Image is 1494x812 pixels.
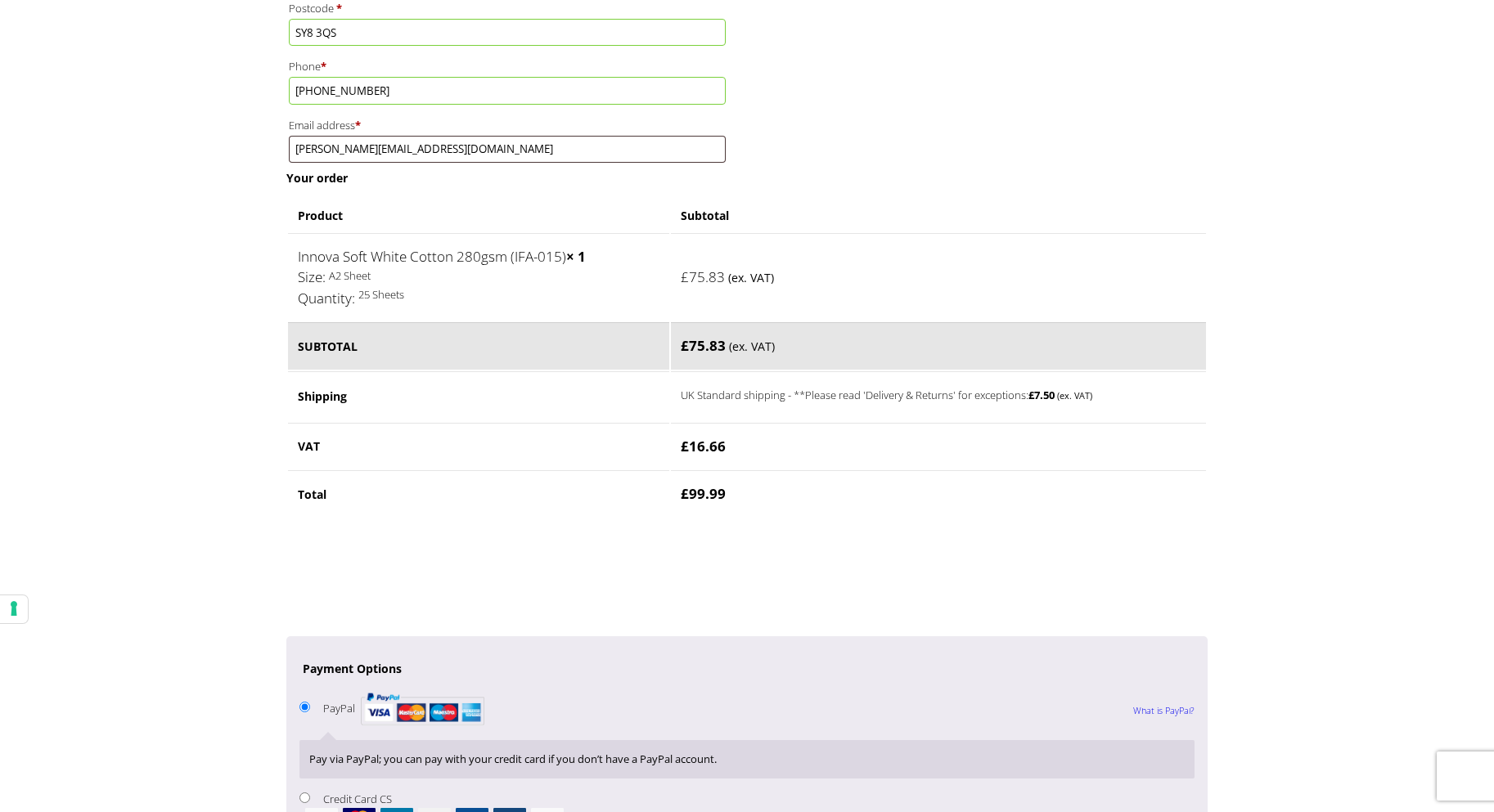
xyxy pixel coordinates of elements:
th: Shipping [288,371,669,421]
iframe: reCAPTCHA [286,538,535,602]
dt: Size: [298,267,326,288]
bdi: 75.83 [681,267,725,286]
dt: Quantity: [298,288,355,309]
bdi: 99.99 [681,484,726,503]
span: £ [681,484,689,503]
small: (ex. VAT) [729,339,775,354]
bdi: 75.83 [681,336,726,355]
label: Phone [289,56,726,77]
th: Subtotal [288,322,669,370]
span: £ [681,437,689,455]
strong: × 1 [566,247,586,266]
p: A2 Sheet [298,267,659,285]
span: £ [681,267,689,286]
bdi: 7.50 [1028,388,1055,402]
th: Total [288,470,669,517]
span: £ [681,336,689,355]
p: Pay via PayPal; you can pay with your credit card if you don’t have a PayPal account. [309,750,1185,769]
small: (ex. VAT) [728,270,774,285]
a: What is PayPal? [1133,689,1195,732]
img: PayPal acceptance mark [361,688,484,730]
label: PayPal [323,701,484,716]
p: 25 Sheets [298,285,659,304]
th: Product [288,200,669,231]
label: Email address [289,114,726,136]
td: Innova Soft White Cotton 280gsm (IFA-015) [288,233,669,321]
span: £ [1028,388,1034,402]
small: (ex. VAT) [1057,389,1092,402]
th: VAT [288,423,669,469]
bdi: 16.66 [681,437,726,455]
h3: Your order [286,170,1208,186]
label: UK Standard shipping - **Please read 'Delivery & Returns' for exceptions: [681,384,1145,404]
th: Subtotal [671,200,1206,231]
